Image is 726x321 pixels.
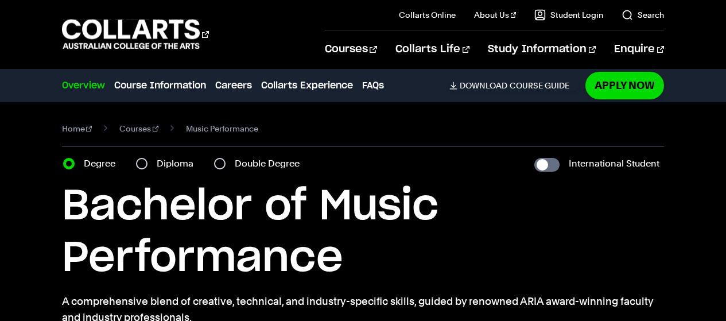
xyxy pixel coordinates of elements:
a: About Us [474,9,517,21]
a: FAQs [362,79,384,92]
a: Overview [62,79,105,92]
a: Student Login [534,9,603,21]
a: Collarts Online [399,9,456,21]
a: Search [622,9,664,21]
a: Collarts Experience [261,79,353,92]
h1: Bachelor of Music Performance [62,181,665,284]
label: Diploma [157,156,200,172]
span: Download [460,80,507,91]
a: DownloadCourse Guide [449,80,579,91]
a: Enquire [614,30,664,68]
a: Study Information [488,30,596,68]
a: Home [62,121,92,137]
a: Courses [325,30,377,68]
a: Collarts Life [395,30,469,68]
span: Music Performance [186,121,258,137]
label: International Student [569,156,659,172]
a: Careers [215,79,252,92]
a: Apply Now [585,72,664,99]
a: Courses [119,121,158,137]
label: Degree [84,156,122,172]
a: Course Information [114,79,206,92]
label: Double Degree [235,156,306,172]
div: Go to homepage [62,18,209,51]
